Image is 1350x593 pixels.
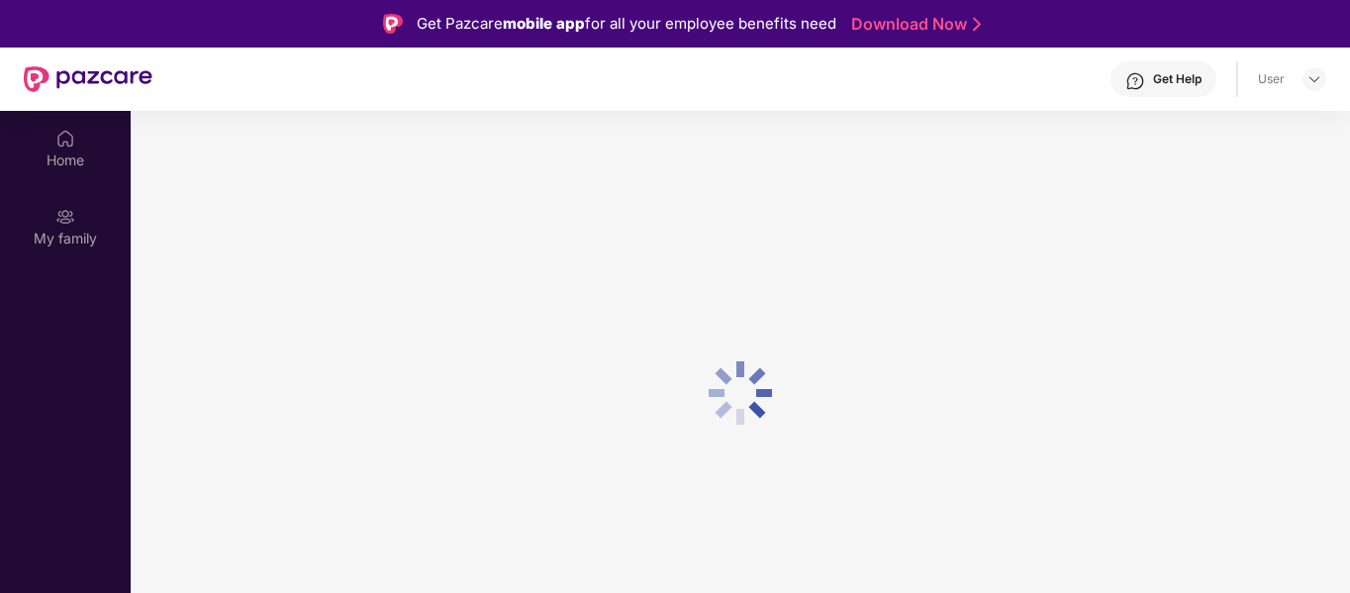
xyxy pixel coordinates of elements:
div: Get Help [1153,71,1202,87]
img: svg+xml;base64,PHN2ZyB3aWR0aD0iMjAiIGhlaWdodD0iMjAiIHZpZXdCb3g9IjAgMCAyMCAyMCIgZmlsbD0ibm9uZSIgeG... [55,207,75,227]
img: Logo [383,14,403,34]
div: Get Pazcare for all your employee benefits need [417,12,836,36]
img: svg+xml;base64,PHN2ZyBpZD0iSG9tZSIgeG1sbnM9Imh0dHA6Ly93d3cudzMub3JnLzIwMDAvc3ZnIiB3aWR0aD0iMjAiIG... [55,129,75,148]
img: New Pazcare Logo [24,66,152,92]
a: Download Now [851,14,975,35]
div: User [1258,71,1285,87]
strong: mobile app [503,14,585,33]
img: svg+xml;base64,PHN2ZyBpZD0iSGVscC0zMngzMiIgeG1sbnM9Imh0dHA6Ly93d3cudzMub3JnLzIwMDAvc3ZnIiB3aWR0aD... [1125,71,1145,91]
img: Stroke [973,14,981,35]
img: svg+xml;base64,PHN2ZyBpZD0iRHJvcGRvd24tMzJ4MzIiIHhtbG5zPSJodHRwOi8vd3d3LnczLm9yZy8yMDAwL3N2ZyIgd2... [1306,71,1322,87]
